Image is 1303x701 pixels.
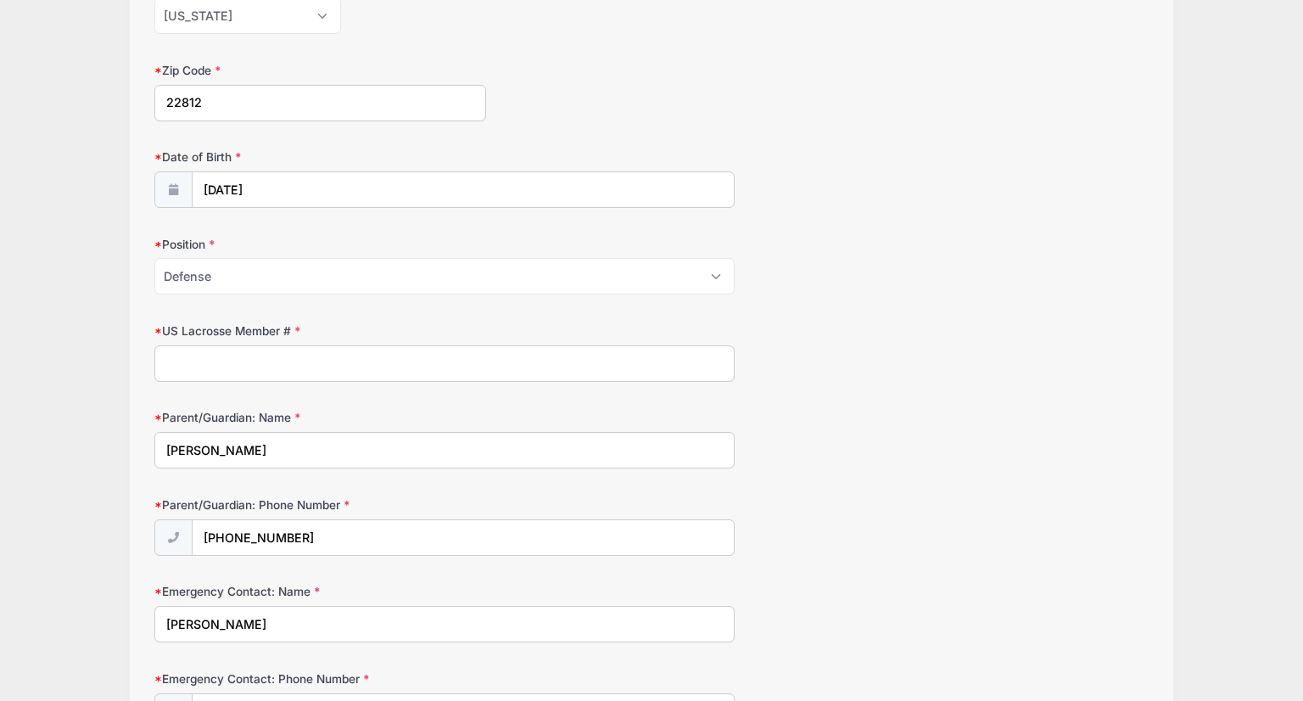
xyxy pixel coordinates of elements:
label: Emergency Contact: Name [154,583,486,600]
label: Zip Code [154,62,486,79]
input: xxxxx [154,85,486,121]
input: mm/dd/yyyy [192,171,735,208]
label: Parent/Guardian: Phone Number [154,496,486,513]
label: Emergency Contact: Phone Number [154,670,486,687]
input: (xxx) xxx-xxxx [192,519,735,556]
label: Parent/Guardian: Name [154,409,486,426]
label: US Lacrosse Member # [154,322,486,339]
label: Position [154,236,486,253]
label: Date of Birth [154,149,486,165]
